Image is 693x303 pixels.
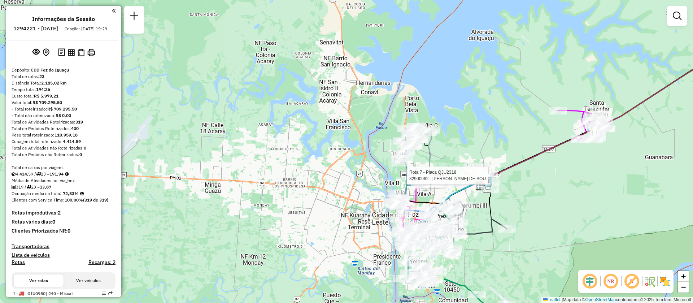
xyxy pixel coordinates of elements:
[31,47,41,58] button: Exibir sessão original
[659,276,671,287] img: Exibir/Ocultar setores
[12,125,115,132] div: Total de Pedidos Roteirizados:
[12,80,115,86] div: Distância Total:
[45,291,73,296] span: | 240 - Missal
[52,218,55,225] strong: 0
[108,291,113,295] em: Rota exportada
[12,119,115,125] div: Total de Atividades Roteirizadas:
[63,139,81,144] strong: 4.414,59
[83,197,108,203] strong: (319 de 319)
[12,112,115,119] div: - Total não roteirizado:
[32,100,62,105] strong: R$ 709.295,50
[40,184,51,190] strong: 13,87
[76,47,86,58] button: Visualizar Romaneio
[84,145,86,151] strong: 0
[543,297,561,302] a: Leaflet
[65,172,69,176] i: Meta Caixas/viagem: 189,47 Diferença: 2,47
[12,184,115,190] div: 319 / 23 =
[80,191,84,196] em: Média calculada utilizando a maior ocupação (%Peso ou %Cubagem) de cada rota da sessão. Rotas cro...
[623,273,640,290] span: Exibir rótulo
[14,274,64,287] button: Ver rotas
[32,16,95,22] h4: Informações da Sessão
[12,259,25,265] a: Rotas
[12,228,115,234] h4: Clientes Priorizados NR:
[12,93,115,99] div: Custo total:
[12,252,115,258] h4: Lista de veículos
[12,243,115,250] h4: Transportadoras
[56,113,71,118] strong: R$ 0,00
[13,291,73,296] span: 1 -
[112,7,115,15] a: Clique aqui para minimizar o painel
[602,273,619,290] span: Ocultar NR
[26,185,31,189] i: Total de rotas
[585,297,616,302] a: OpenStreetMap
[12,219,115,225] h4: Rotas vários dias:
[12,73,115,80] div: Total de rotas:
[65,197,83,203] strong: 100,00%
[12,138,115,145] div: Cubagem total roteirizado:
[678,271,689,282] a: Zoom in
[75,119,83,125] strong: 319
[39,74,44,79] strong: 23
[644,276,655,287] img: Fluxo de ruas
[62,26,110,32] div: Criação: [DATE] 19:29
[562,297,563,302] span: |
[12,164,115,171] div: Total de caixas por viagem:
[12,145,115,151] div: Total de Atividades não Roteirizadas:
[47,106,77,112] strong: R$ 709.295,50
[66,47,76,57] button: Visualizar relatório de Roteirização
[12,185,16,189] i: Total de Atividades
[86,47,96,58] button: Imprimir Rotas
[12,132,115,138] div: Peso total roteirizado:
[12,177,115,184] div: Média de Atividades por viagem:
[27,291,45,296] span: GIU0950
[681,282,686,291] span: −
[678,282,689,293] a: Zoom out
[12,67,115,73] div: Depósito:
[57,47,66,58] button: Logs desbloquear sessão
[67,228,70,234] strong: 0
[31,67,69,73] strong: CDD Foz do Iguaçu
[36,172,41,176] i: Total de rotas
[12,171,115,177] div: 4.414,59 / 23 =
[12,151,115,158] div: Total de Pedidos não Roteirizados:
[36,87,50,92] strong: 194:36
[102,291,106,295] em: Opções
[12,172,16,176] i: Cubagem total roteirizado
[127,9,141,25] a: Nova sessão e pesquisa
[12,99,115,106] div: Valor total:
[41,47,51,58] button: Centralizar mapa no depósito ou ponto de apoio
[12,210,115,216] h4: Rotas improdutivas:
[64,274,113,287] button: Ver veículos
[12,86,115,93] div: Tempo total:
[49,171,64,177] strong: 191,94
[58,209,61,216] strong: 2
[541,297,693,303] div: Map data © contributors,© 2025 TomTom, Microsoft
[681,272,686,281] span: +
[12,191,61,196] span: Ocupação média da frota:
[63,191,79,196] strong: 72,83%
[12,197,65,203] span: Clientes com Service Time:
[34,93,58,99] strong: R$ 5.979,21
[79,152,82,157] strong: 0
[55,132,78,138] strong: 110.959,18
[581,273,598,290] span: Ocultar deslocamento
[12,106,115,112] div: - Total roteirizado:
[475,181,485,191] img: CDD Foz do Iguaçu
[71,126,79,131] strong: 400
[88,259,115,265] h4: Recargas: 2
[670,9,684,23] a: Exibir filtros
[41,80,67,86] strong: 2.185,02 km
[13,25,58,32] h6: 1294221 - [DATE]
